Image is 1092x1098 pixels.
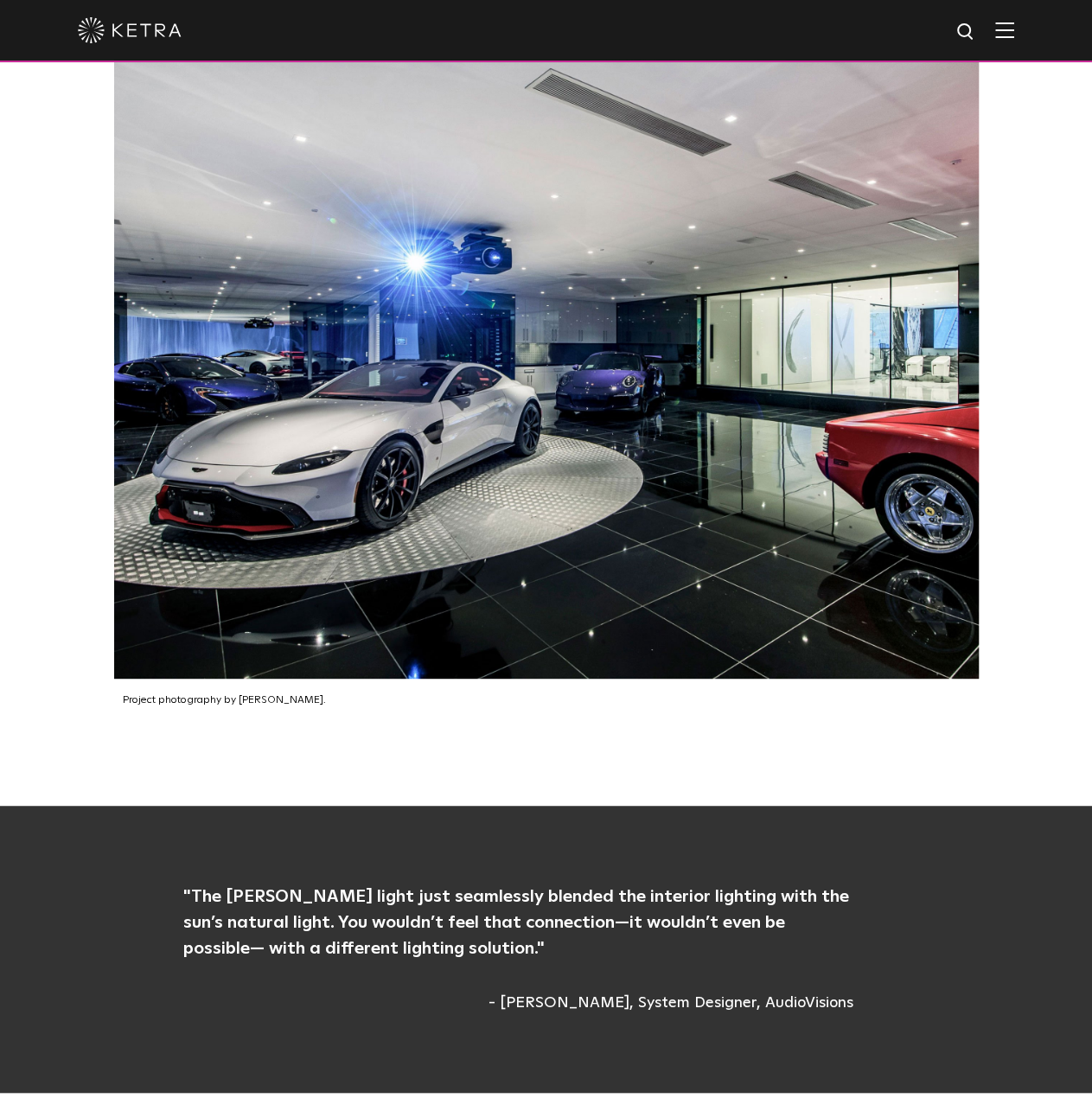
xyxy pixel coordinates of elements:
img: Hamburger%20Nav.svg [995,22,1014,38]
img: ketra-logo-2019-white [78,17,182,43]
p: Project photography by [PERSON_NAME]. [123,692,979,711]
img: search icon [955,22,977,43]
img: beverly-hills-home-web-11 [114,60,979,680]
span: "The [PERSON_NAME] light just seamlessly blended the interior lighting with the sun’s natural lig... [183,888,849,957]
span: - [PERSON_NAME], System Designer, AudioVisions [183,992,853,1015]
